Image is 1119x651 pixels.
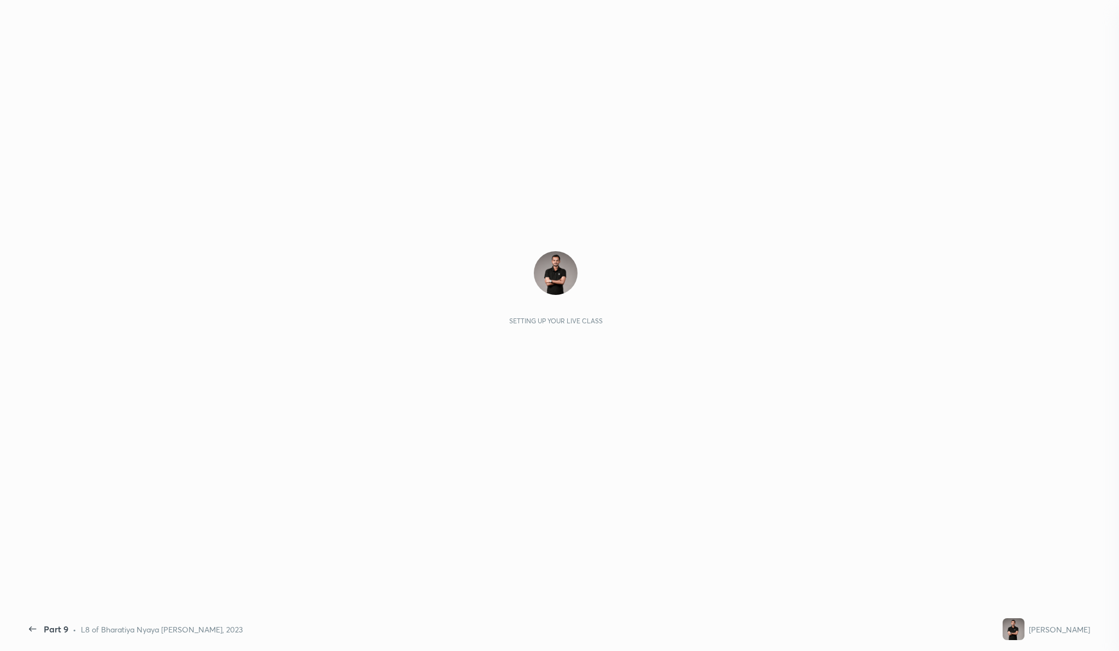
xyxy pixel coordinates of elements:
[44,623,68,636] div: Part 9
[1029,624,1090,635] div: [PERSON_NAME]
[73,624,76,635] div: •
[509,317,603,325] div: Setting up your live class
[1003,618,1024,640] img: 9f6949702e7c485d94fd61f2cce3248e.jpg
[534,251,578,295] img: 9f6949702e7c485d94fd61f2cce3248e.jpg
[81,624,243,635] div: L8 of Bharatiya Nyaya [PERSON_NAME], 2023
